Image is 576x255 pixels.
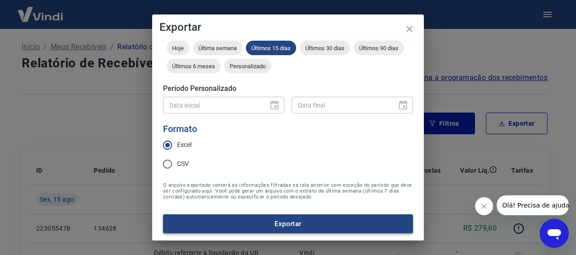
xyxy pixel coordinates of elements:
iframe: Mensagem da empresa [497,195,569,215]
span: Última semana [193,45,242,52]
div: Últimos 90 dias [354,41,404,55]
iframe: Botão para abrir a janela de mensagens [540,219,569,248]
div: Hoje [167,41,189,55]
span: Últimos 6 meses [167,63,221,70]
button: Exportar [163,214,413,233]
h5: Período Personalizado [163,84,413,93]
div: Últimos 15 dias [246,41,296,55]
div: Últimos 6 meses [167,59,221,73]
input: DD/MM/YYYY [163,97,262,113]
span: Últimos 30 dias [300,45,350,52]
button: close [398,18,420,40]
span: Excel [177,140,192,150]
span: Últimos 15 dias [246,45,296,52]
div: Última semana [193,41,242,55]
h4: Exportar [159,22,417,33]
span: CSV [177,159,189,169]
iframe: Fechar mensagem [475,197,493,215]
div: Últimos 30 dias [300,41,350,55]
input: DD/MM/YYYY [292,97,390,113]
span: Hoje [167,45,189,52]
span: O arquivo exportado conterá as informações filtradas na tela anterior com exceção do período que ... [163,182,413,200]
span: Personalizado [224,63,271,70]
legend: Formato [163,123,197,136]
span: Últimos 90 dias [354,45,404,52]
span: Olá! Precisa de ajuda? [5,6,76,14]
div: Personalizado [224,59,271,73]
